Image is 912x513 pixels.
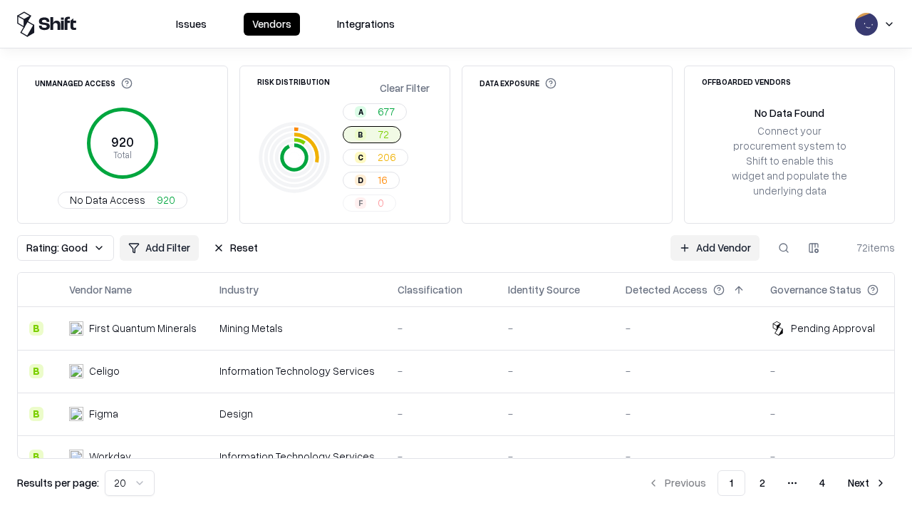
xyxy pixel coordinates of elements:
button: Rating: Good [17,235,114,261]
button: Vendors [244,13,300,36]
div: - [626,406,747,421]
div: Figma [89,406,118,421]
div: Information Technology Services [219,449,375,464]
tspan: Total [113,149,132,160]
img: First Quantum Minerals [69,321,83,336]
button: A677 [343,103,407,120]
div: No Data Found [755,105,824,120]
img: Workday [69,450,83,464]
span: 920 [157,192,175,207]
div: Unmanaged Access [35,78,133,89]
div: Identity Source [508,282,580,297]
button: C206 [343,149,408,166]
div: C [355,152,366,163]
img: Celigo [69,364,83,378]
div: B [29,407,43,421]
span: 206 [378,150,396,165]
img: Figma [69,407,83,421]
button: Integrations [328,13,403,36]
div: - [508,321,603,336]
div: Connect your procurement system to Shift to enable this widget and populate the underlying data [730,123,849,199]
div: - [626,321,747,336]
div: B [29,450,43,464]
div: - [626,363,747,378]
button: 1 [717,470,745,496]
div: - [508,449,603,464]
div: Celigo [89,363,120,378]
button: D16 [343,172,400,189]
div: - [508,406,603,421]
div: Offboarded Vendors [702,78,791,85]
div: D [355,175,366,186]
div: - [770,363,901,378]
span: 16 [378,172,388,187]
div: B [355,129,366,140]
div: Vendor Name [69,282,132,297]
div: Industry [219,282,259,297]
div: - [398,406,485,421]
button: 4 [808,470,836,496]
span: 677 [378,104,395,119]
button: Next [839,470,895,496]
div: - [770,449,901,464]
div: Workday [89,449,131,464]
div: Information Technology Services [219,363,375,378]
a: Add Vendor [670,235,760,261]
div: Detected Access [626,282,708,297]
div: Governance Status [770,282,861,297]
div: Design [219,406,375,421]
button: 2 [748,470,777,496]
div: - [508,363,603,378]
div: B [29,321,43,336]
div: 72 items [838,240,895,255]
span: Rating: Good [26,240,88,255]
div: - [770,406,901,421]
button: No Data Access920 [58,192,187,209]
div: B [29,364,43,378]
div: A [355,106,366,118]
button: Issues [167,13,215,36]
div: - [398,449,485,464]
button: Add Filter [120,235,199,261]
button: B72 [343,126,401,143]
button: Clear Filter [377,78,432,98]
nav: pagination [639,470,895,496]
p: Results per page: [17,475,99,490]
div: First Quantum Minerals [89,321,197,336]
div: Classification [398,282,462,297]
div: Risk Distribution [257,78,330,85]
div: Data Exposure [480,78,556,89]
div: - [626,449,747,464]
tspan: 920 [111,134,134,150]
div: Mining Metals [219,321,375,336]
div: - [398,321,485,336]
div: Pending Approval [791,321,875,336]
div: - [398,363,485,378]
span: No Data Access [70,192,145,207]
button: Reset [204,235,266,261]
span: 72 [378,127,389,142]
